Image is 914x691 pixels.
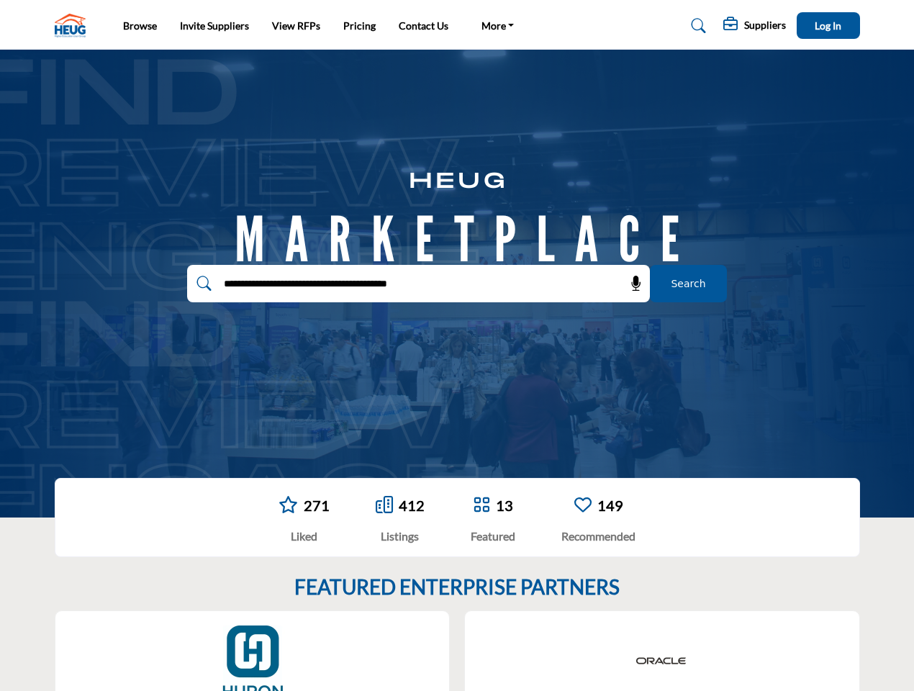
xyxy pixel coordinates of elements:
[279,496,298,513] i: Go to Liked
[744,19,786,32] h5: Suppliers
[671,276,705,292] span: Search
[123,19,157,32] a: Browse
[294,575,620,600] h2: FEATURED ENTERPRISE PARTNERS
[272,19,320,32] a: View RFPs
[574,496,592,515] a: Go to Recommended
[279,528,330,545] div: Liked
[650,265,727,302] button: Search
[55,14,93,37] img: Site Logo
[471,16,525,36] a: More
[471,528,515,545] div: Featured
[473,496,490,515] a: Go to Featured
[723,17,786,35] div: Suppliers
[496,497,513,514] a: 13
[399,19,448,32] a: Contact Us
[597,497,623,514] a: 149
[343,19,376,32] a: Pricing
[180,19,249,32] a: Invite Suppliers
[399,497,425,514] a: 412
[677,14,715,37] a: Search
[376,528,425,545] div: Listings
[815,19,841,32] span: Log In
[797,12,860,39] button: Log In
[561,528,635,545] div: Recommended
[304,497,330,514] a: 271
[619,276,643,291] span: Search by Voice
